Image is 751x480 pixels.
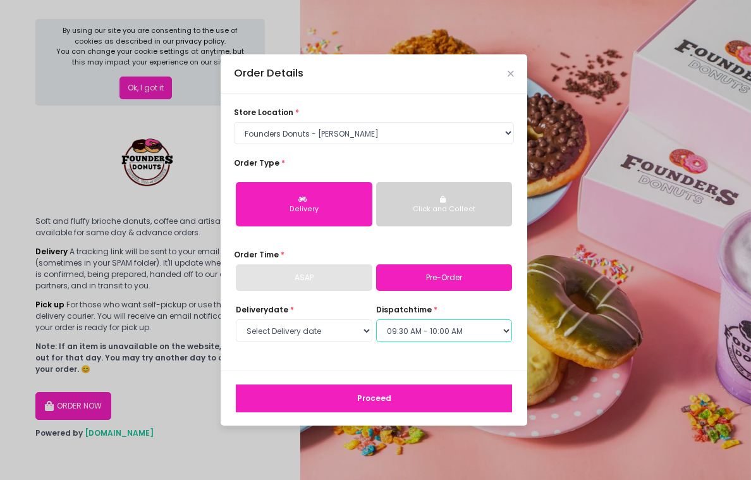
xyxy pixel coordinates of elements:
span: dispatch time [376,304,432,315]
a: Pre-Order [376,264,513,291]
button: Delivery [236,182,372,226]
button: Proceed [236,385,512,412]
button: Close [508,71,514,77]
div: Delivery [244,204,364,214]
button: Click and Collect [376,182,513,226]
div: Click and Collect [384,204,504,214]
div: Order Details [234,66,303,82]
span: Order Time [234,249,279,260]
span: Order Type [234,157,279,168]
span: Delivery date [236,304,288,315]
span: store location [234,107,293,118]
